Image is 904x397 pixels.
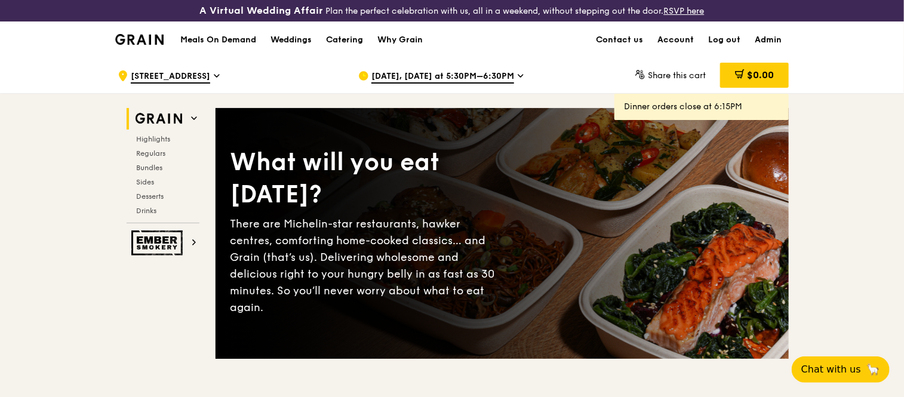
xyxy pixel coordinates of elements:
img: Grain web logo [131,108,186,130]
h1: Meals On Demand [180,34,256,46]
span: Desserts [136,192,164,201]
a: GrainGrain [115,21,164,57]
a: Catering [319,22,370,58]
h3: A Virtual Wedding Affair [199,5,323,17]
div: There are Michelin-star restaurants, hawker centres, comforting home-cooked classics… and Grain (... [230,216,502,316]
a: Log out [701,22,748,58]
button: Chat with us🦙 [792,356,890,383]
a: Admin [748,22,789,58]
span: 🦙 [866,362,880,377]
div: Why Grain [377,22,423,58]
a: RSVP here [663,6,704,16]
img: Grain [115,34,164,45]
span: Regulars [136,149,165,158]
div: Plan the perfect celebration with us, all in a weekend, without stepping out the door. [150,5,753,17]
span: [DATE], [DATE] at 5:30PM–6:30PM [371,70,514,84]
a: Account [650,22,701,58]
span: Drinks [136,207,156,215]
div: Weddings [270,22,312,58]
span: Bundles [136,164,162,172]
a: Contact us [589,22,650,58]
a: Why Grain [370,22,430,58]
div: Catering [326,22,363,58]
span: $0.00 [747,69,774,81]
span: Sides [136,178,154,186]
span: Share this cart [648,70,706,81]
span: [STREET_ADDRESS] [131,70,210,84]
span: Highlights [136,135,170,143]
div: What will you eat [DATE]? [230,146,502,211]
div: Dinner orders close at 6:15PM [624,101,779,113]
a: Weddings [263,22,319,58]
img: Ember Smokery web logo [131,230,186,256]
span: Chat with us [801,362,861,377]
